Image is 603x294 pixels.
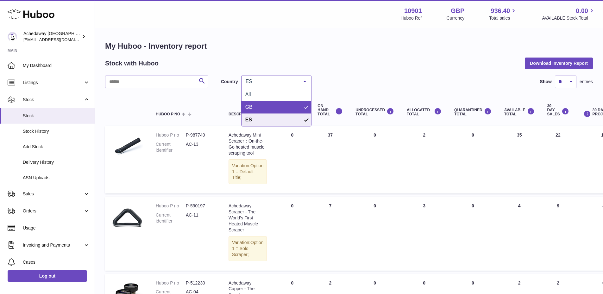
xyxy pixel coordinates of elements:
div: ALLOCATED Total [407,108,442,116]
div: Variation: [229,236,267,261]
img: admin@newpb.co.uk [8,32,17,41]
td: 37 [311,126,349,193]
td: 35 [498,126,541,193]
dt: Current identifier [156,212,186,224]
span: Stock History [23,128,90,134]
div: Achedaway Mini Scraper：On-the-Go heated muscle scraping tool [229,132,267,156]
div: ON HAND Total [317,104,343,117]
h2: Stock with Huboo [105,59,159,68]
dd: P-590197 [186,203,216,209]
span: Orders [23,208,83,214]
td: 0 [349,197,400,270]
span: 0 [472,203,474,208]
span: Stock [23,97,83,103]
span: Option 1 = Default Title; [232,163,263,180]
span: Sales [23,191,83,197]
span: Add Stock [23,144,90,150]
td: 9 [541,197,575,270]
span: Delivery History [23,159,90,165]
span: ES [245,117,252,122]
span: Total sales [489,15,517,21]
div: Currency [447,15,465,21]
div: 30 DAY SALES [547,104,569,117]
td: 0 [349,126,400,193]
span: AVAILABLE Stock Total [542,15,595,21]
span: My Dashboard [23,63,90,69]
dt: Huboo P no [156,203,186,209]
div: Variation: [229,159,267,184]
span: 936.40 [491,7,510,15]
strong: 10901 [404,7,422,15]
dd: P-987749 [186,132,216,138]
dt: Huboo P no [156,132,186,138]
dt: Current identifier [156,141,186,153]
span: Option 1 = Solo Scraper; [232,240,263,257]
dd: AC-13 [186,141,216,153]
span: ES [244,78,298,85]
div: Huboo Ref [401,15,422,21]
button: Download Inventory Report [525,58,593,69]
img: product image [111,132,143,164]
td: 0 [273,197,311,270]
div: QUARANTINED Total [454,108,492,116]
dt: Huboo P no [156,280,186,286]
span: entries [580,79,593,85]
a: 936.40 Total sales [489,7,517,21]
span: [EMAIL_ADDRESS][DOMAIN_NAME] [23,37,93,42]
h1: My Huboo - Inventory report [105,41,593,51]
td: 4 [498,197,541,270]
a: 0.00 AVAILABLE Stock Total [542,7,595,21]
span: 0 [472,132,474,138]
span: Huboo P no [156,112,180,116]
td: 2 [400,126,448,193]
span: 0.00 [576,7,588,15]
span: All [245,92,251,97]
span: ASN Uploads [23,175,90,181]
div: AVAILABLE Total [504,108,535,116]
dd: AC-11 [186,212,216,224]
td: 3 [400,197,448,270]
div: Achedaway Scraper - The World’s First Heated Muscle Scraper [229,203,267,233]
a: Log out [8,270,87,282]
span: GB [245,104,253,110]
span: Usage [23,225,90,231]
label: Show [540,79,552,85]
span: 0 [472,280,474,285]
strong: GBP [451,7,464,15]
td: 0 [273,126,311,193]
span: Cases [23,259,90,265]
td: 22 [541,126,575,193]
span: Invoicing and Payments [23,242,83,248]
span: Stock [23,113,90,119]
span: Description [229,112,254,116]
td: 7 [311,197,349,270]
div: Achedaway [GEOGRAPHIC_DATA] [23,31,80,43]
img: product image [111,203,143,235]
dd: P-512230 [186,280,216,286]
div: UNPROCESSED Total [355,108,394,116]
span: Listings [23,80,83,86]
label: Country [221,79,238,85]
